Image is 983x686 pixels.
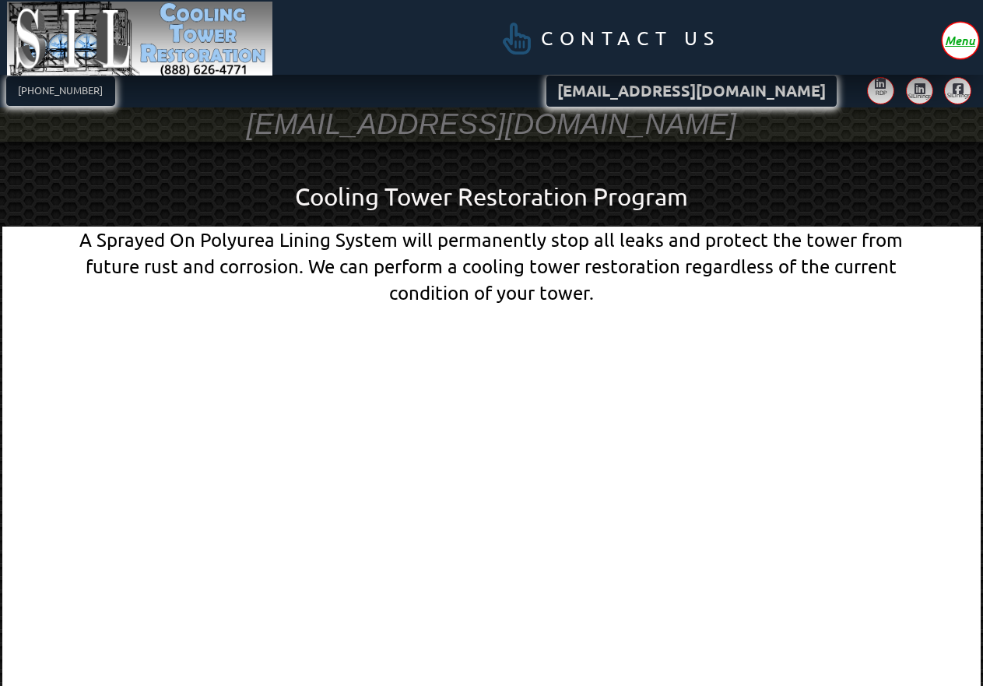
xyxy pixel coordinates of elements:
[472,12,743,65] a: Contact Us
[546,76,837,107] a: [EMAIL_ADDRESS][DOMAIN_NAME]
[6,76,116,106] a: [PHONE_NUMBER]
[906,77,933,104] a: SILinings
[944,77,971,104] a: SILinings
[541,29,721,48] span: Contact Us
[876,90,887,96] span: RDP
[51,180,932,214] h1: Cooling Tower Restoration Program
[908,93,926,99] span: SILinings
[18,86,103,96] span: [PHONE_NUMBER]
[247,106,737,143] h3: [EMAIL_ADDRESS][DOMAIN_NAME]
[51,227,932,305] div: A Sprayed On Polyurea Lining System will permanently stop all leaks and protect the tower from fu...
[867,77,894,104] a: RDP
[945,34,975,46] span: Menu
[947,92,967,98] span: SILinings
[7,2,272,76] img: Image
[943,23,978,58] div: Toggle Off Canvas Content
[557,83,826,99] span: [EMAIL_ADDRESS][DOMAIN_NAME]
